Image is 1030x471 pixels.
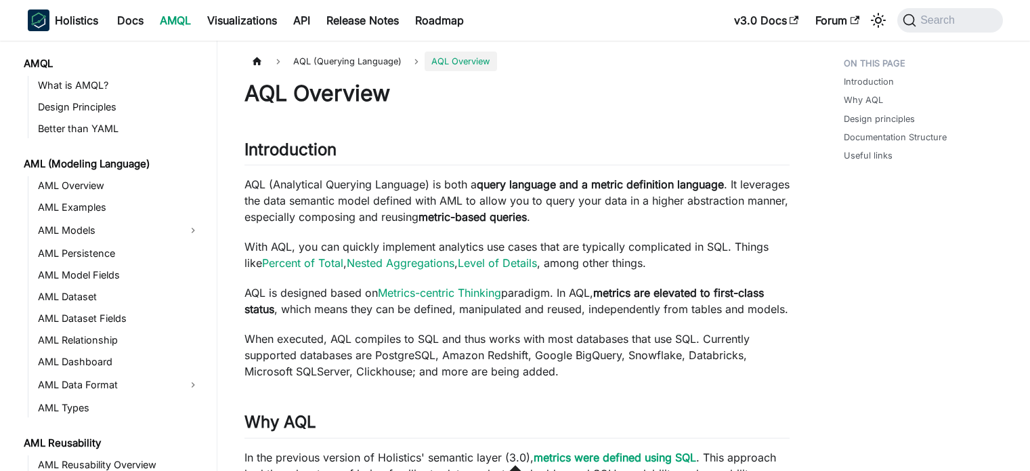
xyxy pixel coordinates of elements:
[152,9,199,31] a: AMQL
[726,9,807,31] a: v3.0 Docs
[844,75,894,88] a: Introduction
[34,352,205,371] a: AML Dashboard
[477,178,724,191] strong: query language and a metric definition language
[244,80,790,107] h1: AQL Overview
[34,119,205,138] a: Better than YAML
[407,9,472,31] a: Roadmap
[807,9,867,31] a: Forum
[844,131,947,144] a: Documentation Structure
[285,9,318,31] a: API
[244,331,790,380] p: When executed, AQL compiles to SQL and thus works with most databases that use SQL. Currently sup...
[534,451,696,464] a: metrics were defined using SQL
[34,98,205,117] a: Design Principles
[244,52,270,71] a: Home page
[55,12,98,28] b: Holistics
[28,9,98,31] a: HolisticsHolisticsHolistics
[244,239,790,271] p: With AQL, you can quickly implement analytics use cases that are typically complicated in SQL. Th...
[419,210,527,224] strong: metric-based queries
[244,412,790,438] h2: Why AQL
[867,9,889,31] button: Switch between dark and light mode (currently system mode)
[34,266,205,285] a: AML Model Fields
[244,285,790,317] p: AQL is designed based on paradigm. In AQL, , which means they can be defined, manipulated and reu...
[181,374,205,396] button: Expand sidebar category 'AML Data Format'
[34,176,205,195] a: AML Overview
[199,9,285,31] a: Visualizations
[347,256,454,270] a: Nested Aggregations
[244,176,790,225] p: AQL (Analytical Querying Language) is both a . It leverages the data semantic model defined with ...
[244,140,790,165] h2: Introduction
[34,331,205,350] a: AML Relationship
[378,286,501,300] a: Metrics-centric Thinking
[844,94,883,106] a: Why AQL
[14,41,217,471] nav: Docs sidebar
[425,52,496,71] span: AQL Overview
[897,8,1002,33] button: Search (Command+K)
[20,155,205,173] a: AML (Modeling Language)
[844,112,915,125] a: Design principles
[20,54,205,73] a: AMQL
[34,287,205,306] a: AML Dataset
[34,198,205,217] a: AML Examples
[20,434,205,453] a: AML Reusability
[34,309,205,328] a: AML Dataset Fields
[286,52,408,71] span: AQL (Querying Language)
[34,76,205,95] a: What is AMQL?
[181,220,205,241] button: Expand sidebar category 'AML Models'
[34,220,181,241] a: AML Models
[34,374,181,396] a: AML Data Format
[109,9,152,31] a: Docs
[844,149,893,162] a: Useful links
[262,256,343,270] a: Percent of Total
[318,9,407,31] a: Release Notes
[34,398,205,417] a: AML Types
[34,244,205,263] a: AML Persistence
[916,14,963,26] span: Search
[458,256,537,270] a: Level of Details
[28,9,49,31] img: Holistics
[244,52,790,71] nav: Breadcrumbs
